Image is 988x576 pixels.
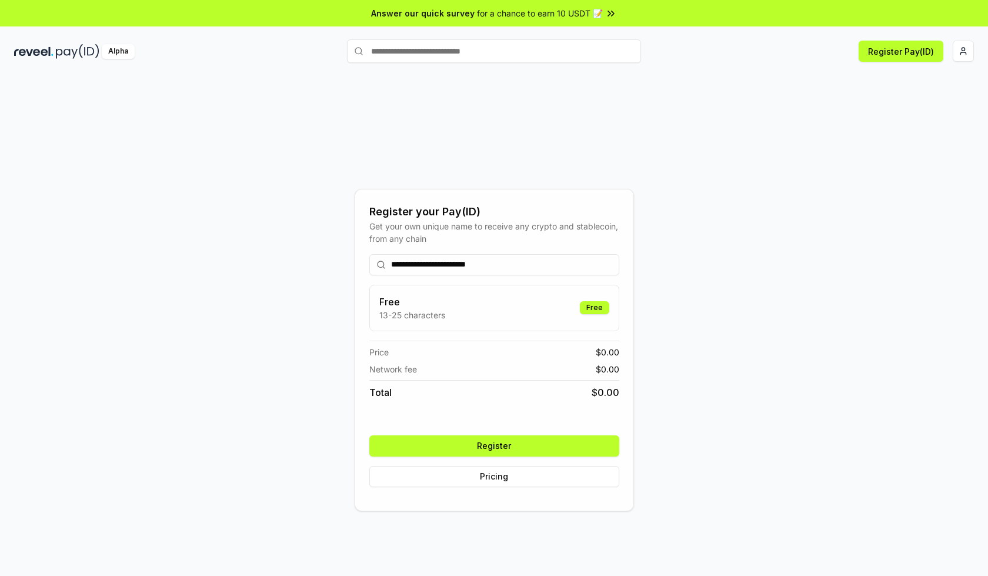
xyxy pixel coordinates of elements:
p: 13-25 characters [379,309,445,321]
div: Free [580,301,609,314]
span: $ 0.00 [596,346,619,358]
button: Register [369,435,619,457]
div: Alpha [102,44,135,59]
span: $ 0.00 [592,385,619,399]
img: reveel_dark [14,44,54,59]
button: Register Pay(ID) [859,41,943,62]
span: Answer our quick survey [371,7,475,19]
button: Pricing [369,466,619,487]
span: for a chance to earn 10 USDT 📝 [477,7,603,19]
h3: Free [379,295,445,309]
div: Get your own unique name to receive any crypto and stablecoin, from any chain [369,220,619,245]
span: Total [369,385,392,399]
div: Register your Pay(ID) [369,204,619,220]
span: $ 0.00 [596,363,619,375]
img: pay_id [56,44,99,59]
span: Network fee [369,363,417,375]
span: Price [369,346,389,358]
